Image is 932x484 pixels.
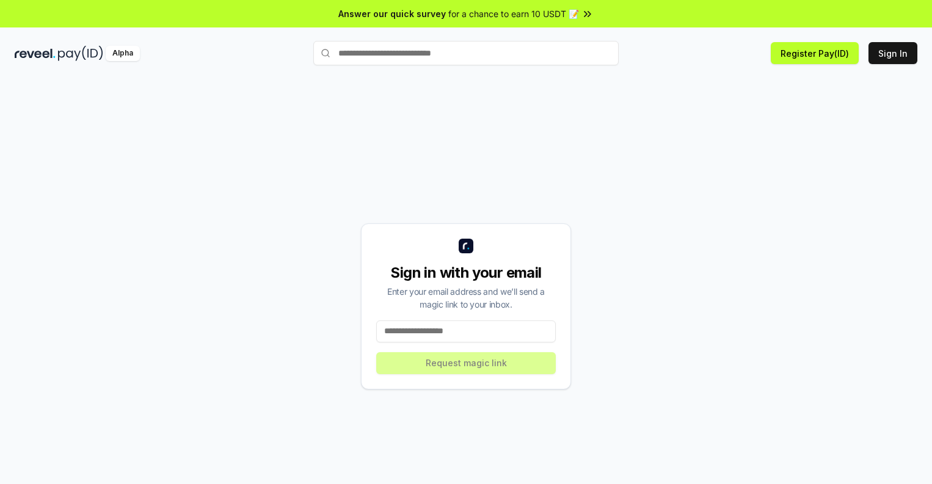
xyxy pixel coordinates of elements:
img: pay_id [58,46,103,61]
span: Answer our quick survey [338,7,446,20]
div: Enter your email address and we’ll send a magic link to your inbox. [376,285,556,311]
div: Alpha [106,46,140,61]
div: Sign in with your email [376,263,556,283]
img: reveel_dark [15,46,56,61]
span: for a chance to earn 10 USDT 📝 [448,7,579,20]
button: Register Pay(ID) [771,42,859,64]
img: logo_small [459,239,473,253]
button: Sign In [868,42,917,64]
